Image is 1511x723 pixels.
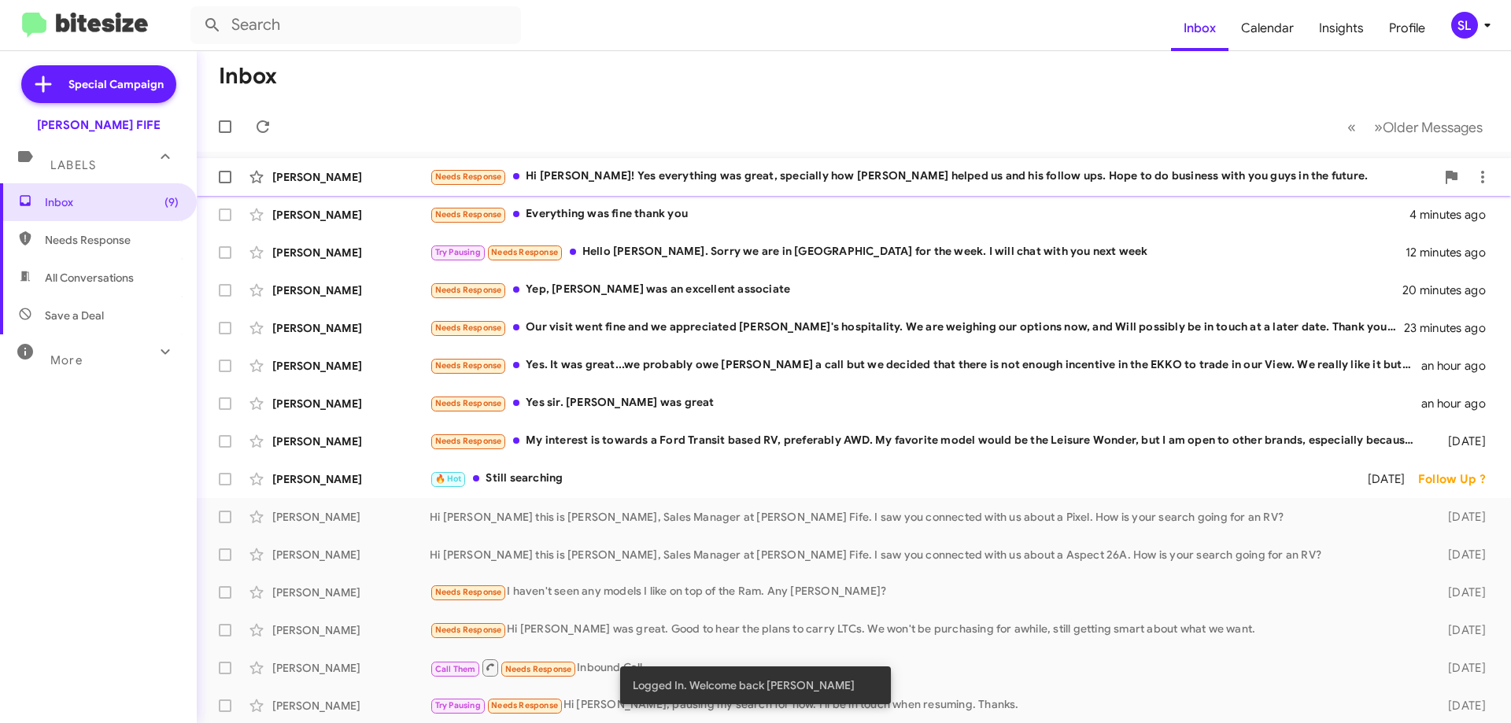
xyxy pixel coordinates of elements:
[1338,111,1365,143] button: Previous
[430,547,1423,563] div: Hi [PERSON_NAME] this is [PERSON_NAME], Sales Manager at [PERSON_NAME] Fife. I saw you connected ...
[435,587,502,597] span: Needs Response
[1421,358,1498,374] div: an hour ago
[1451,12,1478,39] div: SL
[190,6,521,44] input: Search
[430,356,1421,374] div: Yes. It was great...we probably owe [PERSON_NAME] a call but we decided that there is not enough ...
[272,358,430,374] div: [PERSON_NAME]
[491,247,558,257] span: Needs Response
[272,245,430,260] div: [PERSON_NAME]
[45,194,179,210] span: Inbox
[435,172,502,182] span: Needs Response
[430,168,1435,186] div: Hi [PERSON_NAME]! Yes everything was great, specially how [PERSON_NAME] helped us and his follow ...
[491,700,558,710] span: Needs Response
[435,436,502,446] span: Needs Response
[1423,547,1498,563] div: [DATE]
[1423,585,1498,600] div: [DATE]
[430,583,1423,601] div: I haven't seen any models I like on top of the Ram. Any [PERSON_NAME]?
[430,658,1423,677] div: Inbound Call
[272,698,430,714] div: [PERSON_NAME]
[1306,6,1376,51] a: Insights
[435,664,476,674] span: Call Them
[435,625,502,635] span: Needs Response
[50,353,83,367] span: More
[1365,111,1492,143] button: Next
[45,232,179,248] span: Needs Response
[430,696,1423,714] div: Hi [PERSON_NAME], pausing my search for now. I'll be in touch when resuming. Thanks.
[1418,471,1498,487] div: Follow Up ?
[50,158,96,172] span: Labels
[1404,282,1498,298] div: 20 minutes ago
[430,509,1423,525] div: Hi [PERSON_NAME] this is [PERSON_NAME], Sales Manager at [PERSON_NAME] Fife. I saw you connected ...
[272,396,430,411] div: [PERSON_NAME]
[430,205,1409,223] div: Everything was fine thank you
[272,660,430,676] div: [PERSON_NAME]
[272,622,430,638] div: [PERSON_NAME]
[430,281,1404,299] div: Yep, [PERSON_NAME] was an excellent associate
[272,320,430,336] div: [PERSON_NAME]
[435,474,462,484] span: 🔥 Hot
[1171,6,1228,51] a: Inbox
[1383,119,1483,136] span: Older Messages
[430,243,1406,261] div: Hello [PERSON_NAME]. Sorry we are in [GEOGRAPHIC_DATA] for the week. I will chat with you next week
[1404,320,1498,336] div: 23 minutes ago
[430,470,1347,488] div: Still searching
[435,323,502,333] span: Needs Response
[272,585,430,600] div: [PERSON_NAME]
[1421,396,1498,411] div: an hour ago
[272,169,430,185] div: [PERSON_NAME]
[68,76,164,92] span: Special Campaign
[219,64,277,89] h1: Inbox
[1423,509,1498,525] div: [DATE]
[633,677,855,693] span: Logged In. Welcome back [PERSON_NAME]
[1347,117,1356,137] span: «
[1423,433,1498,449] div: [DATE]
[430,319,1404,337] div: Our visit went fine and we appreciated [PERSON_NAME]'s hospitality. We are weighing our options n...
[1376,6,1438,51] a: Profile
[435,209,502,219] span: Needs Response
[505,664,572,674] span: Needs Response
[430,432,1423,450] div: My interest is towards a Ford Transit based RV, preferably AWD. My favorite model would be the Le...
[1374,117,1383,137] span: »
[1438,12,1494,39] button: SL
[435,247,481,257] span: Try Pausing
[164,194,179,210] span: (9)
[1423,698,1498,714] div: [DATE]
[435,285,502,295] span: Needs Response
[272,547,430,563] div: [PERSON_NAME]
[21,65,176,103] a: Special Campaign
[430,621,1423,639] div: Hi [PERSON_NAME] was great. Good to hear the plans to carry LTCs. We won't be purchasing for awhi...
[1409,207,1498,223] div: 4 minutes ago
[272,471,430,487] div: [PERSON_NAME]
[45,308,104,323] span: Save a Deal
[1228,6,1306,51] a: Calendar
[272,509,430,525] div: [PERSON_NAME]
[435,360,502,371] span: Needs Response
[1423,660,1498,676] div: [DATE]
[1406,245,1498,260] div: 12 minutes ago
[45,270,134,286] span: All Conversations
[1423,622,1498,638] div: [DATE]
[430,394,1421,412] div: Yes sir. [PERSON_NAME] was great
[435,700,481,710] span: Try Pausing
[272,282,430,298] div: [PERSON_NAME]
[272,433,430,449] div: [PERSON_NAME]
[37,117,161,133] div: [PERSON_NAME] FIFE
[435,398,502,408] span: Needs Response
[1339,111,1492,143] nav: Page navigation example
[1347,471,1418,487] div: [DATE]
[272,207,430,223] div: [PERSON_NAME]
